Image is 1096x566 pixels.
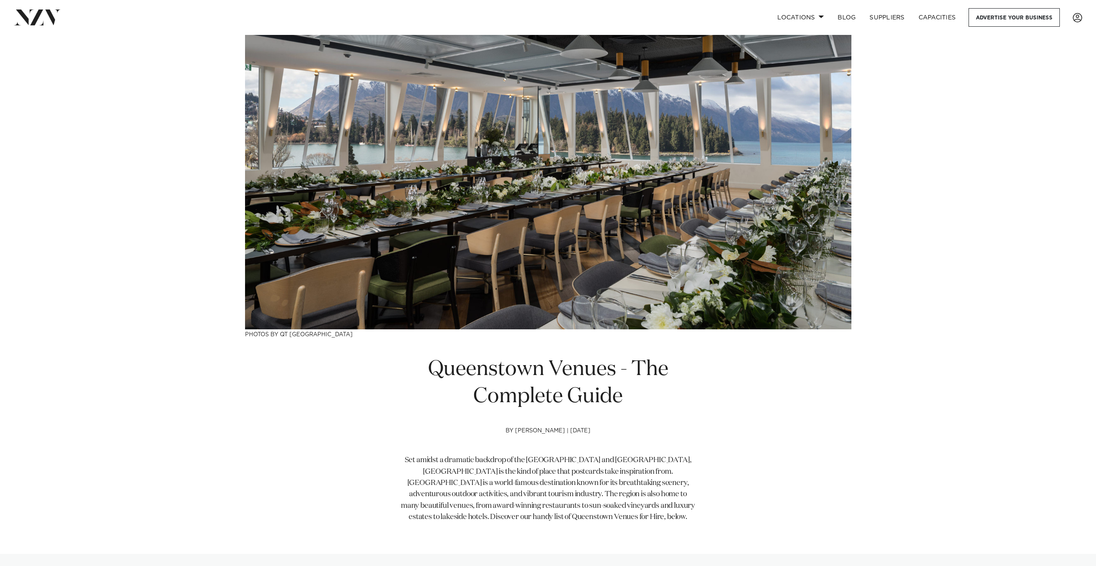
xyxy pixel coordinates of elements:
[245,35,851,329] img: Queenstown Venues - The Complete Guide
[14,9,61,25] img: nzv-logo.png
[969,8,1060,27] a: Advertise your business
[401,428,695,455] h4: by [PERSON_NAME] | [DATE]
[401,455,695,523] p: Set amidst a dramatic backdrop of the [GEOGRAPHIC_DATA] and [GEOGRAPHIC_DATA], [GEOGRAPHIC_DATA] ...
[831,8,863,27] a: BLOG
[863,8,911,27] a: SUPPLIERS
[912,8,963,27] a: Capacities
[770,8,831,27] a: Locations
[245,329,851,338] h3: Photos by QT [GEOGRAPHIC_DATA]
[401,356,695,410] h1: Queenstown Venues - The Complete Guide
